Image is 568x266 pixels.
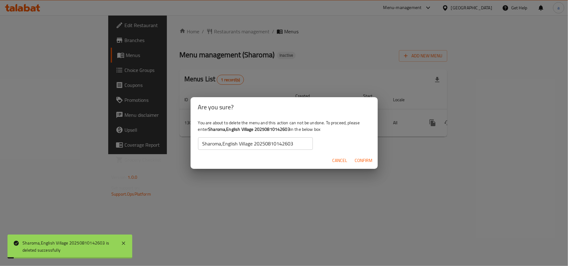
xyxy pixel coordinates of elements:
div: You are about to delete the menu and this action can not be undone. To proceed, please enter in t... [191,117,378,152]
span: Confirm [355,157,373,164]
div: Sharoma,English Village 20250810142603 is deleted successfully [22,240,115,254]
h2: Are you sure? [198,102,370,112]
b: Sharoma,English Village 20250810142603 [208,125,290,133]
span: Cancel [333,157,347,164]
button: Confirm [352,155,375,166]
button: Cancel [330,155,350,166]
